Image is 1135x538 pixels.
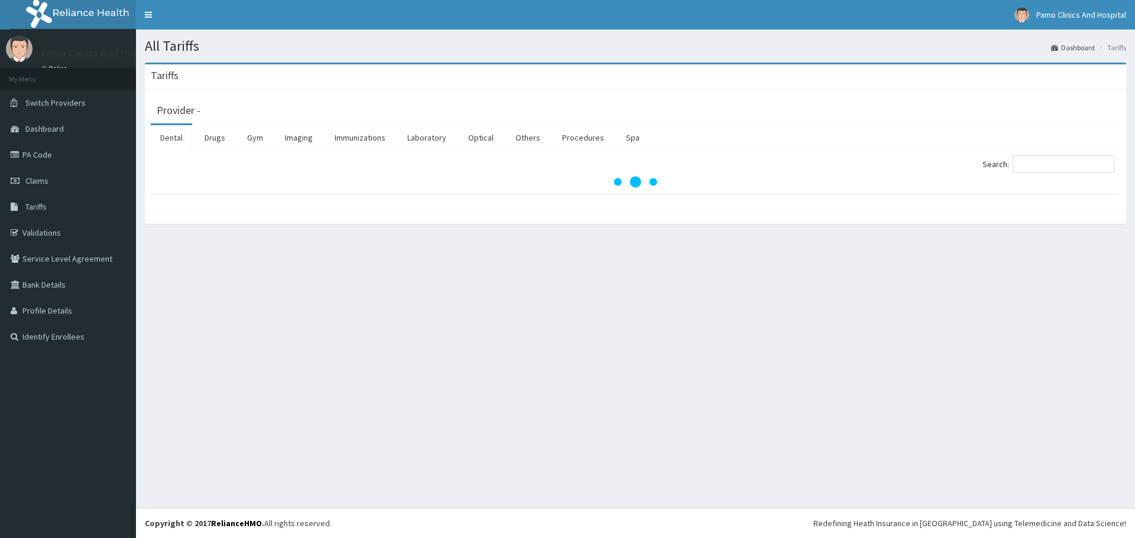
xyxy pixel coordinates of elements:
[1013,155,1114,173] input: Search:
[1014,8,1029,22] img: User Image
[195,125,235,150] a: Drugs
[617,125,649,150] a: Spa
[1096,43,1126,53] li: Tariffs
[151,70,179,81] h3: Tariffs
[25,123,64,134] span: Dashboard
[25,97,86,108] span: Switch Providers
[325,125,395,150] a: Immunizations
[238,125,273,150] a: Gym
[813,517,1126,529] div: Redefining Heath Insurance in [GEOGRAPHIC_DATA] using Telemedicine and Data Science!
[1036,9,1126,20] span: Pamo Clinics And Hospital
[136,508,1135,538] footer: All rights reserved.
[41,64,70,73] a: Online
[145,518,264,529] strong: Copyright © 2017 .
[612,158,659,206] svg: audio-loading
[275,125,322,150] a: Imaging
[398,125,456,150] a: Laboratory
[41,48,160,58] p: Pamo Clinics And Hospital
[151,125,192,150] a: Dental
[982,155,1114,173] label: Search:
[459,125,503,150] a: Optical
[211,518,262,529] a: RelianceHMO
[553,125,614,150] a: Procedures
[145,38,1126,54] h1: All Tariffs
[6,35,33,62] img: User Image
[25,175,48,186] span: Claims
[25,201,47,212] span: Tariffs
[1051,43,1095,53] a: Dashboard
[157,105,200,116] h3: Provider -
[506,125,550,150] a: Others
